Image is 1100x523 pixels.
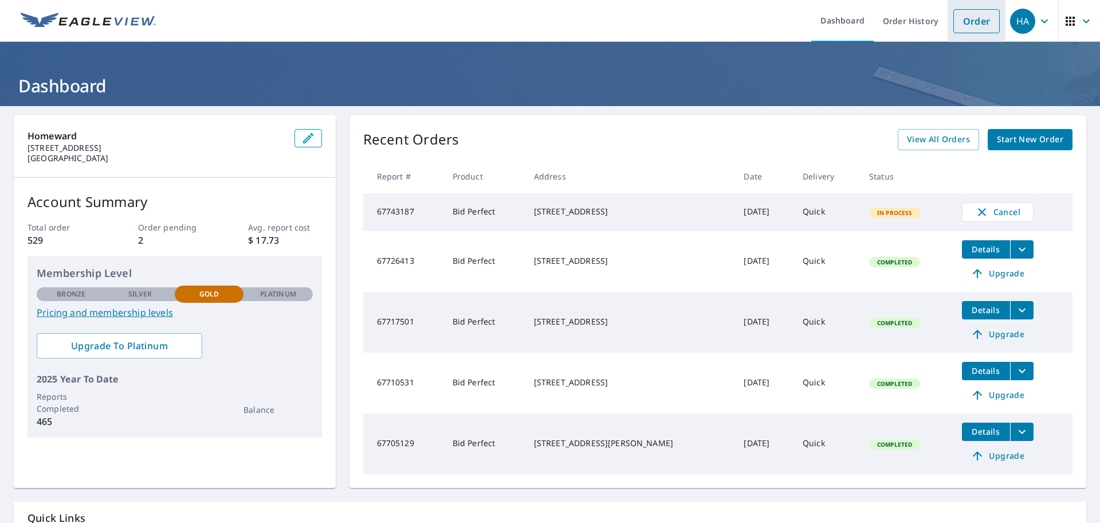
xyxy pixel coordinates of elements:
[969,305,1003,315] span: Details
[21,13,156,30] img: EV Logo
[138,221,211,233] p: Order pending
[248,233,321,247] p: $ 17.73
[128,289,152,299] p: Silver
[525,159,735,193] th: Address
[27,233,101,247] p: 529
[37,391,105,415] p: Reports Completed
[962,447,1034,465] a: Upgrade
[443,413,525,474] td: Bid Perfect
[953,9,1000,33] a: Order
[57,289,85,299] p: Bronze
[27,221,101,233] p: Total order
[969,365,1003,376] span: Details
[27,192,322,212] p: Account Summary
[248,221,321,233] p: Avg. report cost
[962,423,1010,441] button: detailsBtn-67705129
[969,244,1003,255] span: Details
[363,129,459,150] p: Recent Orders
[37,306,313,319] a: Pricing and membership levels
[870,258,919,266] span: Completed
[962,386,1034,404] a: Upgrade
[969,267,1027,280] span: Upgrade
[793,292,860,353] td: Quick
[793,159,860,193] th: Delivery
[1010,9,1035,34] div: HA
[443,193,525,231] td: Bid Perfect
[870,319,919,327] span: Completed
[37,333,202,358] a: Upgrade To Platinum
[27,153,285,163] p: [GEOGRAPHIC_DATA]
[793,413,860,474] td: Quick
[734,353,793,413] td: [DATE]
[962,264,1034,283] a: Upgrade
[870,380,919,388] span: Completed
[260,289,296,299] p: Platinum
[443,353,525,413] td: Bid Perfect
[199,289,219,299] p: Gold
[962,240,1010,259] button: detailsBtn-67726413
[1010,362,1034,380] button: filesDropdownBtn-67710531
[27,129,285,143] p: Homeward
[363,353,443,413] td: 67710531
[988,129,1072,150] a: Start New Order
[14,74,1086,97] h1: Dashboard
[37,372,313,386] p: 2025 Year To Date
[534,255,726,267] div: [STREET_ADDRESS]
[734,159,793,193] th: Date
[734,413,793,474] td: [DATE]
[870,440,919,448] span: Completed
[969,449,1027,463] span: Upgrade
[1010,301,1034,319] button: filesDropdownBtn-67717501
[534,206,726,217] div: [STREET_ADDRESS]
[243,404,312,416] p: Balance
[974,205,1022,219] span: Cancel
[997,132,1063,147] span: Start New Order
[898,129,979,150] a: View All Orders
[138,233,211,247] p: 2
[1010,423,1034,441] button: filesDropdownBtn-67705129
[962,362,1010,380] button: detailsBtn-67710531
[534,377,726,388] div: [STREET_ADDRESS]
[27,143,285,153] p: [STREET_ADDRESS]
[443,231,525,292] td: Bid Perfect
[443,159,525,193] th: Product
[363,159,443,193] th: Report #
[969,426,1003,437] span: Details
[37,415,105,428] p: 465
[443,292,525,353] td: Bid Perfect
[969,388,1027,402] span: Upgrade
[907,132,970,147] span: View All Orders
[734,292,793,353] td: [DATE]
[870,209,920,217] span: In Process
[962,325,1034,344] a: Upgrade
[363,193,443,231] td: 67743187
[363,292,443,353] td: 67717501
[969,327,1027,341] span: Upgrade
[734,231,793,292] td: [DATE]
[46,339,193,352] span: Upgrade To Platinum
[962,202,1034,222] button: Cancel
[534,316,726,327] div: [STREET_ADDRESS]
[37,266,313,281] p: Membership Level
[363,413,443,474] td: 67705129
[962,301,1010,319] button: detailsBtn-67717501
[793,193,860,231] td: Quick
[793,353,860,413] td: Quick
[1010,240,1034,259] button: filesDropdownBtn-67726413
[860,159,953,193] th: Status
[793,231,860,292] td: Quick
[534,438,726,449] div: [STREET_ADDRESS][PERSON_NAME]
[734,193,793,231] td: [DATE]
[363,231,443,292] td: 67726413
